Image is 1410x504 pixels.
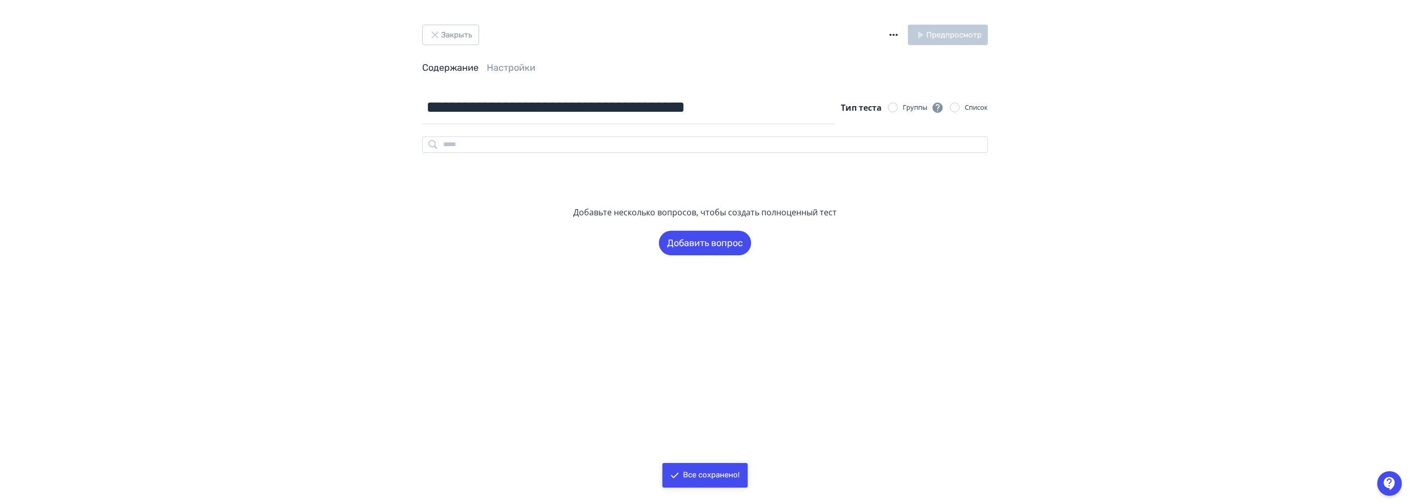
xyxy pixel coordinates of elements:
button: Предпросмотр [908,25,988,45]
button: Закрыть [422,25,479,45]
div: Все сохранено! [683,470,740,480]
div: Группы [903,102,944,114]
a: Настройки [487,62,535,73]
a: Содержание [422,62,479,73]
div: Список [965,103,988,113]
span: Тип теста [841,102,882,113]
button: Добавить вопрос [659,231,751,255]
div: Добавьте несколько вопросов, чтобы создать полноценный тест [573,206,837,218]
